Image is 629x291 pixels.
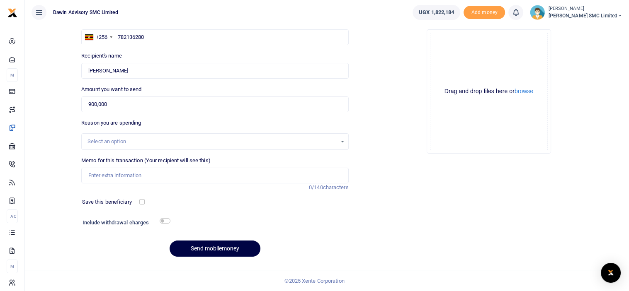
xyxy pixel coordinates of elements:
div: Open Intercom Messenger [601,263,621,283]
h6: Include withdrawal charges [83,219,167,226]
label: Amount you want to send [81,85,141,94]
div: Select an option [87,137,336,146]
div: Uganda: +256 [82,30,115,45]
input: UGX [81,96,348,112]
button: Send mobilemoney [170,240,260,257]
label: Reason you are spending [81,119,141,127]
a: Add money [464,9,505,15]
span: characters [323,184,349,190]
span: Add money [464,6,505,19]
div: +256 [96,33,107,41]
div: File Uploader [427,29,551,154]
input: Enter extra information [81,168,348,183]
label: Save this beneficiary [82,198,132,206]
li: Wallet ballance [409,5,464,20]
input: Enter phone number [81,29,348,45]
label: Memo for this transaction (Your recipient will see this) [81,156,211,165]
li: M [7,260,18,273]
img: profile-user [530,5,545,20]
span: 0/140 [309,184,323,190]
li: Ac [7,209,18,223]
label: Recipient's name [81,52,122,60]
img: logo-small [7,8,17,18]
input: Loading name... [81,63,348,79]
span: Dawin Advisory SMC Limited [50,9,121,16]
li: M [7,68,18,82]
li: Toup your wallet [464,6,505,19]
span: UGX 1,822,184 [419,8,454,17]
a: profile-user [PERSON_NAME] [PERSON_NAME] SMC Limited [530,5,622,20]
a: logo-small logo-large logo-large [7,9,17,15]
a: UGX 1,822,184 [413,5,460,20]
span: [PERSON_NAME] SMC Limited [548,12,622,19]
button: browse [515,88,533,94]
div: Drag and drop files here or [430,87,547,95]
small: [PERSON_NAME] [548,5,622,12]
